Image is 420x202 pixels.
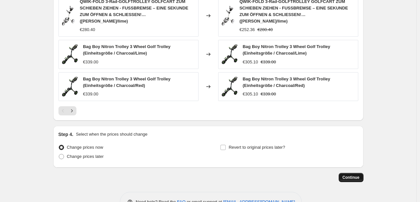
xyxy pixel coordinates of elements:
[62,6,75,25] img: 71FCdX0CRQL._AC_SL1500_80x.jpg
[58,131,73,138] h2: Step 4.
[76,131,147,138] p: Select when the prices should change
[80,26,95,33] div: €280.40
[257,26,273,33] strike: €280.40
[83,44,170,56] span: Bag Boy Nitron Trolley 3 Wheel Golf Trolley (Einheitsgröße / Charcoal/Lime)
[83,59,98,65] div: €339.00
[222,44,237,64] img: 71E9rnjGD7L._AC_SL1500_80x.jpg
[83,91,98,97] div: €339.00
[261,91,276,97] strike: €339.00
[339,173,363,182] button: Continue
[222,6,234,25] img: 71FCdX0CRQL._AC_SL1500_80x.jpg
[243,91,258,97] div: €305.10
[343,175,360,180] span: Continue
[83,76,170,88] span: Bag Boy Nitron Trolley 3 Wheel Golf Trolley (Einheitsgröße / Charcoal/Red)
[261,59,276,65] strike: €339.00
[243,76,330,88] span: Bag Boy Nitron Trolley 3 Wheel Golf Trolley (Einheitsgröße / Charcoal/Red)
[239,26,255,33] div: €252.36
[67,145,103,150] span: Change prices now
[222,77,237,96] img: 71E9rnjGD7L._AC_SL1500_80x.jpg
[67,106,76,115] button: Next
[58,106,76,115] nav: Pagination
[243,59,258,65] div: €305.10
[243,44,330,56] span: Bag Boy Nitron Trolley 3 Wheel Golf Trolley (Einheitsgröße / Charcoal/Lime)
[67,154,104,159] span: Change prices later
[229,145,285,150] span: Revert to original prices later?
[62,44,78,64] img: 71E9rnjGD7L._AC_SL1500_80x.jpg
[62,77,78,96] img: 71E9rnjGD7L._AC_SL1500_80x.jpg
